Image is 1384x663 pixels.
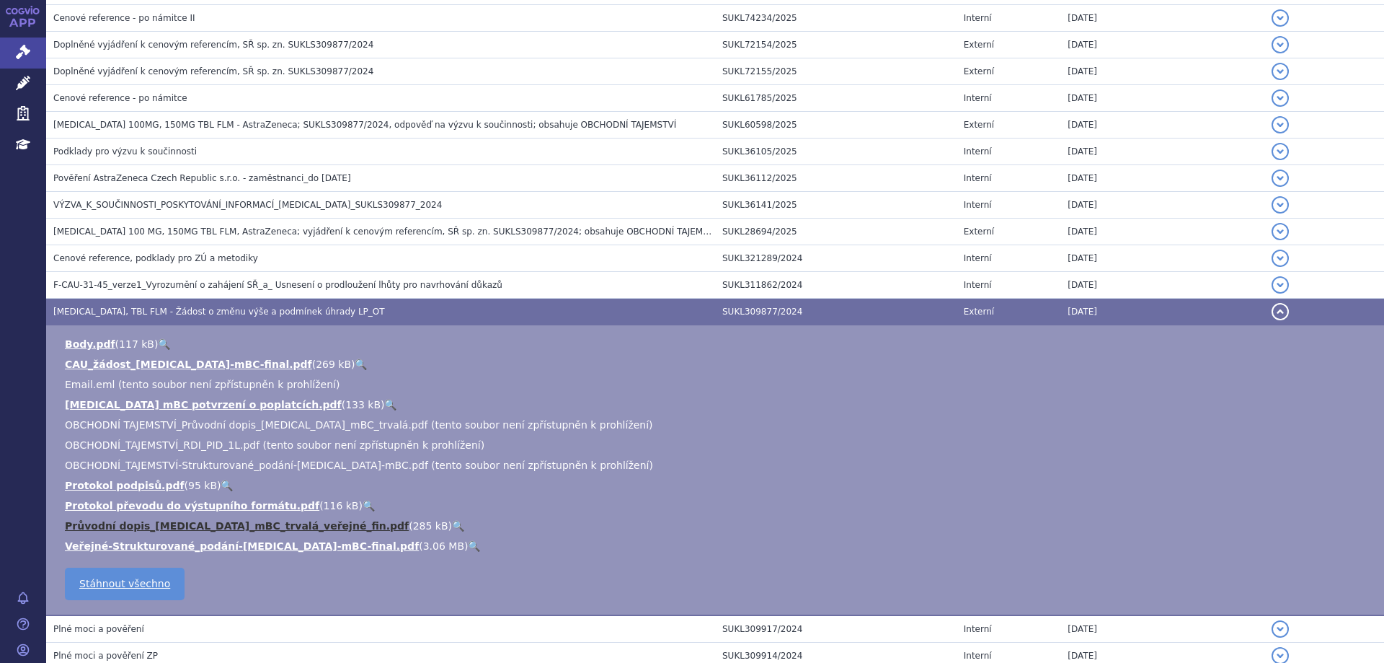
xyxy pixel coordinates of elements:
td: [DATE] [1060,112,1264,139]
span: LYNPARZA 100MG, 150MG TBL FLM - AstraZeneca; SUKLS309877/2024, odpověď na výzvu k součinnosti; ob... [53,120,676,130]
span: OBCHODNÍ TAJEMSTVÍ_Průvodní dopis_[MEDICAL_DATA]_mBC_trvalá.pdf (tento soubor není zpřístupněn k ... [65,419,653,431]
td: [DATE] [1060,219,1264,245]
td: [DATE] [1060,58,1264,85]
td: SUKL74234/2025 [715,5,957,32]
span: Interní [964,93,992,103]
td: SUKL36112/2025 [715,165,957,192]
a: 🔍 [355,359,367,370]
li: ( ) [65,398,1370,412]
td: [DATE] [1060,85,1264,112]
span: Interní [964,253,992,263]
td: [DATE] [1060,165,1264,192]
a: Stáhnout všechno [65,568,185,600]
td: SUKL28694/2025 [715,219,957,245]
span: Podklady pro výzvu k součinnosti [53,146,197,157]
span: OBCHODNÍ_TAJEMSTVÍ_RDI_PID_1L.pdf (tento soubor není zpřístupněn k prohlížení) [65,439,484,451]
a: 🔍 [468,540,480,552]
button: detail [1272,223,1289,240]
span: Externí [964,227,994,237]
span: VÝZVA_K_SOUČINNOSTI_POSKYTOVÁNÍ_INFORMACÍ_LYNPARZA_SUKLS309877_2024 [53,200,442,210]
span: OBCHODNÍ_TAJEMSTVÍ-Strukturované_podání-[MEDICAL_DATA]-mBC.pdf (tento soubor není zpřístupněn k p... [65,460,653,471]
a: 🔍 [158,338,170,350]
span: Interní [964,146,992,157]
a: Veřejné-Strukturované_podání-[MEDICAL_DATA]-mBC-final.pdf [65,540,419,552]
span: Interní [964,624,992,634]
td: [DATE] [1060,272,1264,299]
span: LYNPARZA, TBL FLM - Žádost o změnu výše a podmínek úhrady LP_OT [53,307,385,317]
button: detail [1272,116,1289,133]
span: Externí [964,66,994,76]
td: [DATE] [1060,245,1264,272]
span: Interní [964,280,992,290]
td: SUKL321289/2024 [715,245,957,272]
a: 🔍 [384,399,396,410]
button: detail [1272,36,1289,53]
li: ( ) [65,499,1370,513]
a: CAU_žádost_[MEDICAL_DATA]-mBC-final.pdf [65,359,312,370]
a: 🔍 [221,480,233,491]
td: SUKL72154/2025 [715,32,957,58]
td: SUKL309877/2024 [715,299,957,325]
button: detail [1272,143,1289,160]
a: Protokol podpisů.pdf [65,480,185,491]
td: SUKL36105/2025 [715,139,957,165]
span: Externí [964,307,994,317]
span: 285 kB [413,520,448,532]
li: ( ) [65,519,1370,533]
span: 95 kB [188,480,217,491]
span: Doplněné vyjádření k cenovým referencím, SŘ sp. zn. SUKLS309877/2024 [53,66,373,76]
span: 3.06 MB [423,540,464,552]
td: SUKL311862/2024 [715,272,957,299]
td: [DATE] [1060,299,1264,325]
td: [DATE] [1060,615,1264,643]
span: Externí [964,120,994,130]
span: 133 kB [345,399,381,410]
span: Pověření AstraZeneca Czech Republic s.r.o. - zaměstnanci_do 31.12.2025 [53,173,351,183]
span: Cenové reference, podklady pro ZÚ a metodiky [53,253,258,263]
span: LYNPARZA 100 MG, 150MG TBL FLM, AstraZeneca; vyjádření k cenovým referencím, SŘ sp. zn. SUKLS3098... [53,227,722,237]
td: SUKL60598/2025 [715,112,957,139]
button: detail [1272,170,1289,187]
span: 116 kB [324,500,359,511]
span: Cenové reference - po námitce [53,93,187,103]
a: [MEDICAL_DATA] mBC potvrzení o poplatcích.pdf [65,399,342,410]
span: 117 kB [119,338,154,350]
td: SUKL72155/2025 [715,58,957,85]
li: ( ) [65,357,1370,372]
button: detail [1272,9,1289,27]
button: detail [1272,63,1289,80]
a: Průvodní dopis_[MEDICAL_DATA]_mBC_trvalá_veřejné_fin.pdf [65,520,409,532]
td: [DATE] [1060,32,1264,58]
li: ( ) [65,337,1370,351]
a: 🔍 [363,500,375,511]
span: Interní [964,200,992,210]
td: SUKL36141/2025 [715,192,957,219]
span: Interní [964,651,992,661]
span: Plné moci a pověření ZP [53,651,158,661]
span: Externí [964,40,994,50]
span: F-CAU-31-45_verze1_Vyrozumění o zahájení SŘ_a_ Usnesení o prodloužení lhůty pro navrhování důkazů [53,280,502,290]
span: Plné moci a pověření [53,624,144,634]
span: Doplněné vyjádření k cenovým referencím, SŘ sp. zn. SUKLS309877/2024 [53,40,373,50]
a: Body.pdf [65,338,115,350]
li: ( ) [65,478,1370,493]
span: Interní [964,173,992,183]
a: Protokol převodu do výstupního formátu.pdf [65,500,319,511]
button: detail [1272,276,1289,294]
button: detail [1272,620,1289,638]
td: [DATE] [1060,139,1264,165]
span: Cenové reference - po námitce II [53,13,195,23]
button: detail [1272,196,1289,214]
td: [DATE] [1060,5,1264,32]
td: SUKL309917/2024 [715,615,957,643]
span: Email.eml (tento soubor není zpřístupněn k prohlížení) [65,379,340,390]
button: detail [1272,303,1289,320]
a: 🔍 [452,520,464,532]
button: detail [1272,89,1289,107]
span: Interní [964,13,992,23]
span: 269 kB [316,359,351,370]
button: detail [1272,250,1289,267]
li: ( ) [65,539,1370,553]
td: SUKL61785/2025 [715,85,957,112]
td: [DATE] [1060,192,1264,219]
